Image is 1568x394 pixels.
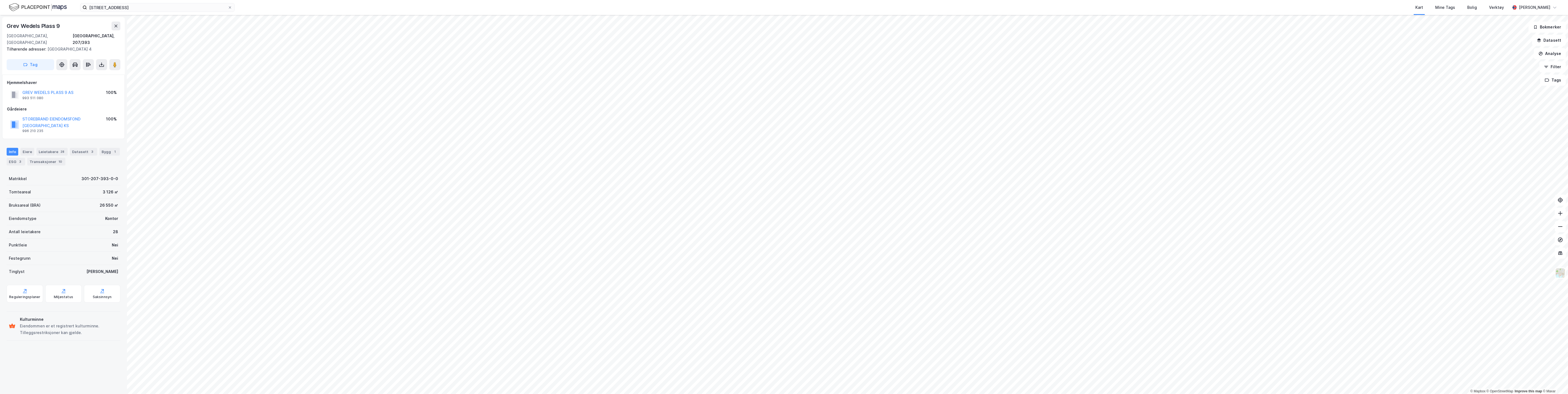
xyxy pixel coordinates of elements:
button: Filter [1539,61,1566,72]
button: Tags [1540,75,1566,86]
div: Transaksjoner [27,158,65,166]
button: Bokmerker [1529,22,1566,33]
button: Datasett [1532,35,1566,46]
div: [GEOGRAPHIC_DATA], 207/393 [73,33,120,46]
div: 10 [57,159,63,164]
div: Hjemmelshaver [7,79,120,86]
div: Kulturminne [20,316,118,323]
div: Kontrollprogram for chat [1540,367,1568,394]
div: Leietakere [36,148,68,156]
button: Analyse [1534,48,1566,59]
div: Bygg [99,148,120,156]
div: Bolig [1467,4,1477,11]
div: Matrikkel [9,175,27,182]
div: Datasett [70,148,97,156]
div: Gårdeiere [7,106,120,112]
iframe: Chat Widget [1540,367,1568,394]
div: 1 [112,149,118,154]
div: [GEOGRAPHIC_DATA], [GEOGRAPHIC_DATA] [7,33,73,46]
input: Søk på adresse, matrikkel, gårdeiere, leietakere eller personer [87,3,228,12]
div: Eiere [20,148,34,156]
div: Festegrunn [9,255,30,262]
div: 28 [113,228,118,235]
div: 100% [106,116,117,122]
div: Saksinnsyn [93,295,112,299]
div: Reguleringsplaner [9,295,40,299]
img: Z [1555,268,1566,278]
div: Bruksareal (BRA) [9,202,41,209]
div: 3 126 ㎡ [103,189,118,195]
a: OpenStreetMap [1487,389,1513,393]
div: Mine Tags [1435,4,1455,11]
div: Grev Wedels Plass 9 [7,22,61,30]
span: Tilhørende adresser: [7,47,47,51]
div: Tinglyst [9,268,25,275]
div: Info [7,148,18,156]
div: 301-207-393-0-0 [81,175,118,182]
div: 26 550 ㎡ [100,202,118,209]
div: Eiendomstype [9,215,36,222]
img: logo.f888ab2527a4732fd821a326f86c7f29.svg [9,2,67,12]
div: ESG [7,158,25,166]
div: Antall leietakere [9,228,41,235]
div: 996 210 235 [22,129,43,133]
div: Eiendommen er et registrert kulturminne. Tilleggsrestriksjoner kan gjelde. [20,323,118,336]
div: [GEOGRAPHIC_DATA] 4 [7,46,116,52]
a: Improve this map [1515,389,1542,393]
div: Nei [112,242,118,248]
div: [PERSON_NAME] [1519,4,1550,11]
div: Kontor [105,215,118,222]
div: Kart [1415,4,1423,11]
div: 28 [59,149,65,154]
div: 3 [89,149,95,154]
div: Tomteareal [9,189,31,195]
div: Nei [112,255,118,262]
div: Punktleie [9,242,27,248]
button: Tag [7,59,54,70]
div: Miljøstatus [54,295,73,299]
a: Mapbox [1470,389,1485,393]
div: 3 [17,159,23,164]
div: 993 511 080 [22,96,43,100]
div: [PERSON_NAME] [86,268,118,275]
div: 100% [106,89,117,96]
div: Verktøy [1489,4,1504,11]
